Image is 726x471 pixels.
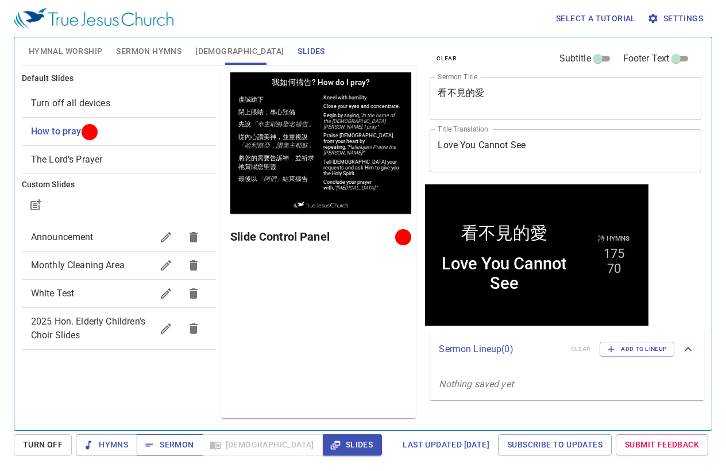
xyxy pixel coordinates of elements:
[146,438,194,452] span: Sermon
[616,434,708,455] a: Submit Feedback
[22,223,217,251] div: Announcement
[22,308,217,349] div: 2025 Hon. Elderly Children's Choir Slides
[85,438,128,452] span: Hymns
[22,252,217,279] div: Monthly Cleaning Area
[600,342,674,357] button: Add to Lineup
[31,154,103,165] span: [object Object]
[31,316,145,341] span: 2025 Hon. Elderly Children's Choir Slides
[27,103,52,110] em: 「阿們」
[137,434,203,455] button: Sermon
[31,260,125,271] span: Monthly Cleaning Area
[507,438,603,452] span: Subscribe to Updates
[93,40,173,57] p: Begin by saying,
[230,227,399,246] h6: Slide Control Panel
[332,438,373,452] span: Slides
[93,22,173,28] p: Kneel with humility.
[23,438,63,452] span: Turn Off
[551,8,640,29] button: Select a tutorial
[14,8,173,29] img: True Jesus Church
[22,179,217,191] h6: Custom Slides
[14,434,72,455] button: Turn Off
[430,52,464,65] button: clear
[623,52,670,65] span: Footer Text
[31,98,110,109] span: [object Object]
[8,70,84,77] em: 「哈利路亞，讚美主耶穌」
[31,288,75,299] span: White Test
[438,87,693,109] textarea: 看不見的愛
[8,48,88,56] p: 先說
[22,146,217,173] div: The Lord's Prayer
[29,44,103,59] span: Hymnal Worship
[437,53,457,64] span: clear
[439,379,513,389] i: Nothing saved yet
[93,72,166,83] em: “Hallelujah! Praise the [PERSON_NAME]!”
[559,52,591,65] span: Subtitle
[425,184,648,326] iframe: from-child
[76,434,137,455] button: Hymns
[22,90,217,117] div: Turn off all devices
[439,342,561,356] p: Sermon Lineup ( 0 )
[607,344,667,354] span: Add to Lineup
[323,434,382,455] button: Slides
[116,44,181,59] span: Sermon Hymns
[93,40,164,57] em: “In the name of the [DEMOGRAPHIC_DATA][PERSON_NAME], I pray.”
[650,11,703,26] span: Settings
[556,11,636,26] span: Select a tutorial
[31,126,82,137] span: [object Object]
[8,60,88,78] p: 從內心讚美神，並重複說
[63,129,118,136] img: True Jesus Church
[8,102,88,111] p: 最後以 結束禱告
[438,140,693,161] textarea: Love You Cannot See
[22,118,217,145] div: How to pray
[93,107,173,118] p: Conclude your prayer with,
[298,44,325,59] span: Slides
[403,438,489,452] span: Last updated [DATE]
[2,2,179,18] h1: 我如何禱告? How do I pray?
[22,72,217,85] h6: Default Slides
[645,8,708,29] button: Settings
[93,31,173,37] p: Close your eyes and concentrate.
[8,23,88,32] p: 虔誠跪下
[104,113,147,118] em: “[MEDICAL_DATA].”
[21,48,84,56] em: 「奉主耶穌聖名禱告」
[398,434,494,455] a: Last updated [DATE]
[625,438,699,452] span: Submit Feedback
[93,60,173,83] p: Praise [DEMOGRAPHIC_DATA] from your heart by repeating,
[195,44,284,59] span: [DEMOGRAPHIC_DATA]
[430,330,704,368] div: Sermon Lineup(0)clearAdd to Lineup
[22,280,217,307] div: White Test
[8,36,88,44] p: 閉上眼睛，專心預備
[498,434,612,455] a: Subscribe to Updates
[31,231,94,242] span: Announcement
[93,87,173,104] p: Tell [DEMOGRAPHIC_DATA] your requests and ask Him to give you the Holy Spirit.
[8,82,88,99] p: 將您的需要告訴神，並祈求祂賞賜您聖靈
